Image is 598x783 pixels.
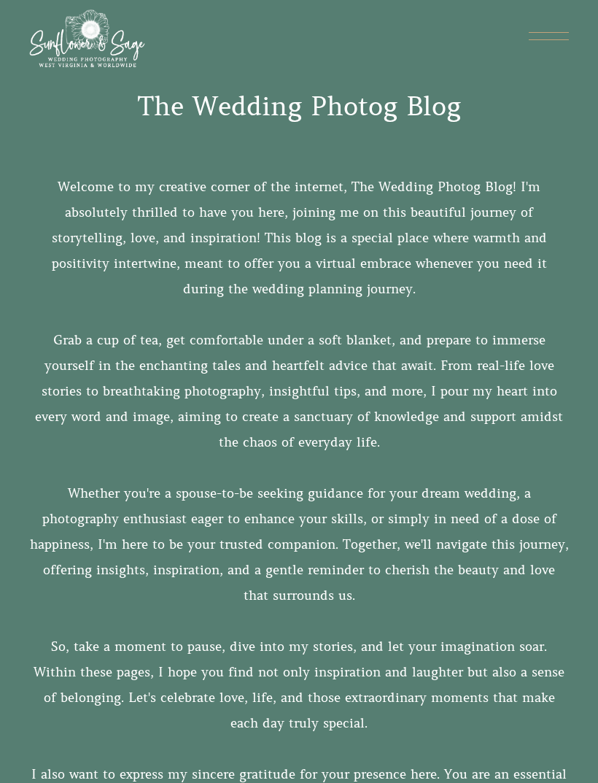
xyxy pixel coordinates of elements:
[29,9,146,68] img: Sunflower & Sage Wedding Photography
[29,634,569,736] p: So, take a moment to pause, dive into my stories, and let your imagination soar. Within these pag...
[138,91,461,123] span: The Wedding Photog Blog
[29,328,569,455] p: Grab a cup of tea, get comfortable under a soft blanket, and prepare to immerse yourself in the e...
[29,174,569,302] p: Welcome to my creative corner of the internet, The Wedding Photog Blog! I'm absolutely thrilled t...
[29,481,569,609] p: Whether you're a spouse-to-be seeking guidance for your dream wedding, a photography enthusiast e...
